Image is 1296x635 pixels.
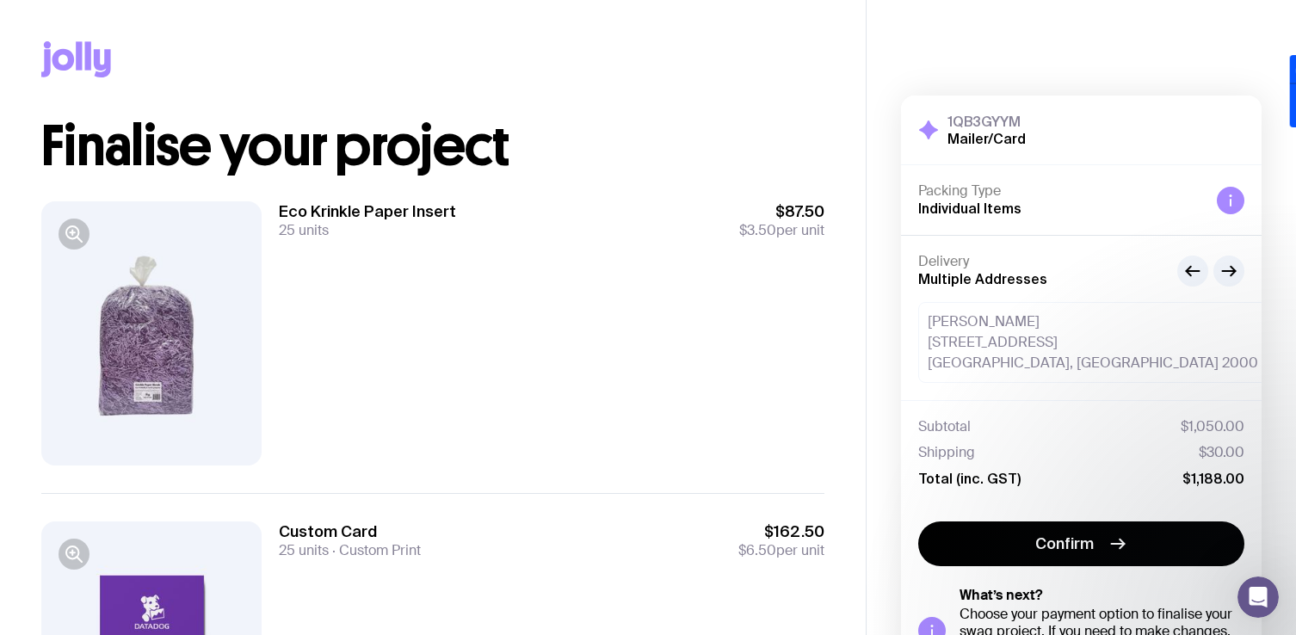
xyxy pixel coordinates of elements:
span: $162.50 [738,521,824,542]
span: per unit [739,222,824,239]
span: 25 units [279,541,329,559]
h2: Mailer/Card [947,130,1026,147]
span: Shipping [918,444,975,461]
span: $1,050.00 [1181,418,1244,435]
span: Multiple Addresses [918,271,1047,287]
span: $87.50 [739,201,824,222]
div: [PERSON_NAME] [STREET_ADDRESS] [GEOGRAPHIC_DATA], [GEOGRAPHIC_DATA] 2000 [918,302,1268,383]
iframe: Intercom live chat [1237,576,1279,618]
h3: Eco Krinkle Paper Insert [279,201,456,222]
h5: What’s next? [960,587,1244,604]
span: per unit [738,542,824,559]
span: Confirm [1035,533,1094,554]
span: Individual Items [918,200,1021,216]
button: Confirm [918,521,1244,566]
span: $1,188.00 [1182,470,1244,487]
h3: Custom Card [279,521,421,542]
span: $3.50 [739,221,776,239]
h4: Packing Type [918,182,1203,200]
span: Subtotal [918,418,971,435]
h1: Finalise your project [41,119,824,174]
span: Custom Print [329,541,421,559]
h4: Delivery [918,253,1163,270]
span: Total (inc. GST) [918,470,1021,487]
span: $30.00 [1199,444,1244,461]
span: 25 units [279,221,329,239]
span: $6.50 [738,541,776,559]
h3: 1QB3GYYM [947,113,1026,130]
